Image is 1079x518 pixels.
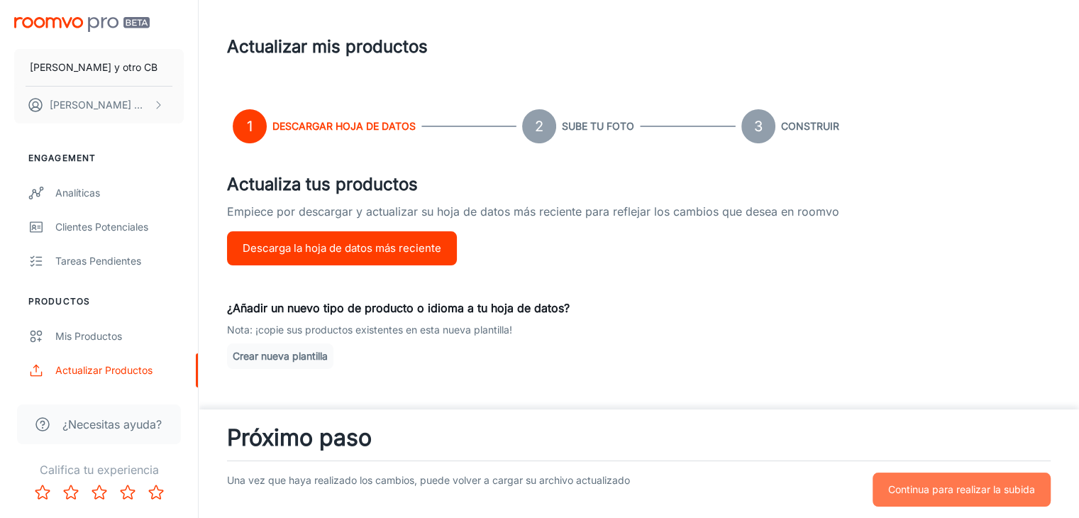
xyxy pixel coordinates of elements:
p: Una vez que haya realizado los cambios, puede volver a cargar su archivo actualizado [227,473,763,507]
h6: Construir [781,119,839,134]
h4: Actualiza tus productos [227,172,1051,197]
div: Clientes potenciales [55,219,184,235]
button: Crear nueva plantilla [227,343,333,369]
p: Califica tu experiencia [11,461,187,478]
div: Tareas pendientes [55,253,184,269]
h1: Actualizar mis productos [227,34,428,60]
button: Rate 5 star [142,478,170,507]
button: Rate 1 star [28,478,57,507]
p: [PERSON_NAME] y otro CB [30,60,157,75]
div: Actualizar productos [55,363,184,378]
p: Nota: ¡copie sus productos existentes en esta nueva plantilla! [227,322,1051,338]
p: [PERSON_NAME] Nomada [50,97,150,113]
button: Rate 3 star [85,478,114,507]
button: Descarga la hoja de datos más reciente [227,231,457,265]
text: 1 [247,118,253,135]
h3: Próximo paso [227,421,1051,455]
p: Empiece por descargar y actualizar su hoja de datos más reciente para reflejar los cambios que de... [227,203,1051,231]
button: [PERSON_NAME] Nomada [14,87,184,123]
p: ¿Añadir un nuevo tipo de producto o idioma a tu hoja de datos? [227,299,1051,316]
h6: Sube tu foto [562,119,634,134]
div: Analíticas [55,185,184,201]
text: 3 [754,118,763,135]
img: Roomvo PRO Beta [14,17,150,32]
span: ¿Necesitas ayuda? [62,416,162,433]
button: Rate 2 star [57,478,85,507]
p: Continua para realizar la subida [888,482,1035,497]
button: Rate 4 star [114,478,142,507]
text: 2 [535,118,543,135]
button: [PERSON_NAME] y otro CB [14,49,184,86]
button: Continua para realizar la subida [873,473,1051,507]
div: Mis productos [55,329,184,344]
h6: Descargar hoja de datos [272,119,416,134]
